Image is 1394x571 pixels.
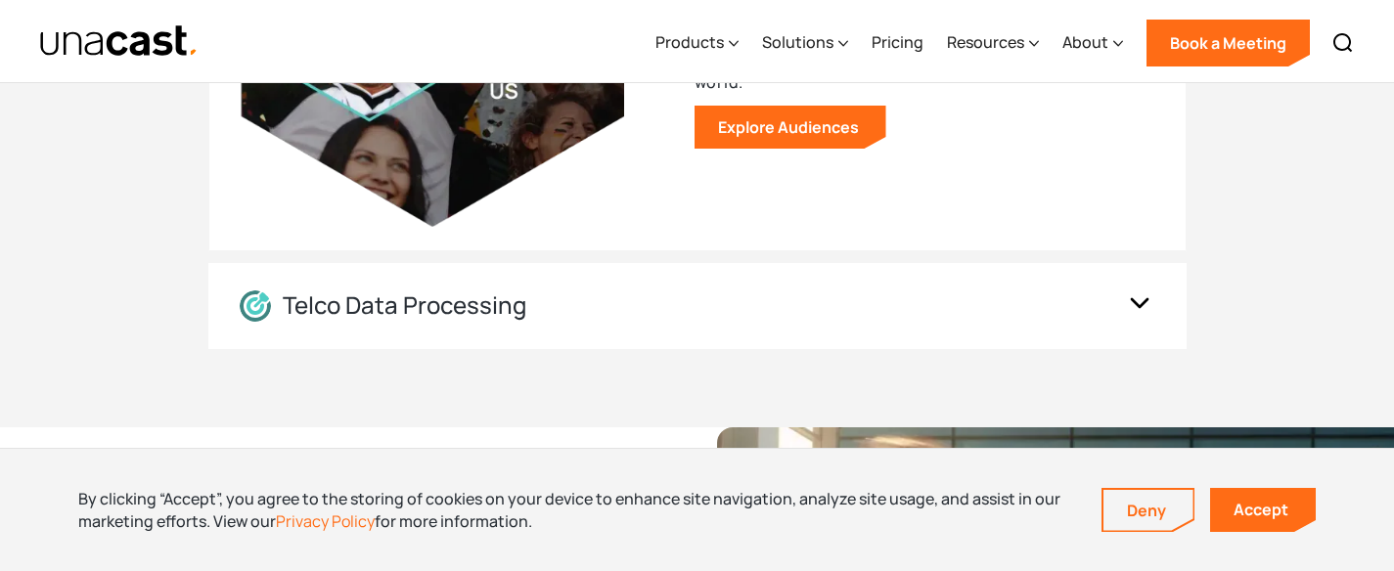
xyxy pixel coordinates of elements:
img: Unacast text logo [39,24,199,59]
div: Resources [947,3,1039,83]
div: Telco Data Processing [283,291,526,320]
a: Explore Audiences [695,106,886,149]
a: Pricing [872,3,923,83]
div: About [1062,3,1123,83]
div: Resources [947,30,1024,54]
a: Deny [1103,490,1193,531]
a: Privacy Policy [276,510,375,532]
a: home [39,24,199,59]
div: Products [655,30,724,54]
a: Accept [1210,488,1316,532]
img: Search icon [1331,31,1355,55]
div: Products [655,3,739,83]
a: Book a Meeting [1147,20,1310,66]
img: Location Data Processing icon [240,290,271,322]
div: About [1062,30,1108,54]
div: By clicking “Accept”, you agree to the storing of cookies on your device to enhance site navigati... [78,488,1072,532]
div: Solutions [762,30,833,54]
div: Solutions [762,3,848,83]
